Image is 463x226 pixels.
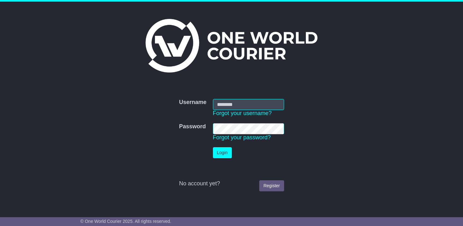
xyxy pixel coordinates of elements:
a: Forgot your password? [213,134,271,141]
label: Password [179,123,206,130]
div: No account yet? [179,180,284,187]
button: Login [213,147,232,158]
a: Forgot your username? [213,110,272,116]
img: One World [146,19,317,72]
a: Register [259,180,284,191]
span: © One World Courier 2025. All rights reserved. [80,219,171,224]
label: Username [179,99,206,106]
